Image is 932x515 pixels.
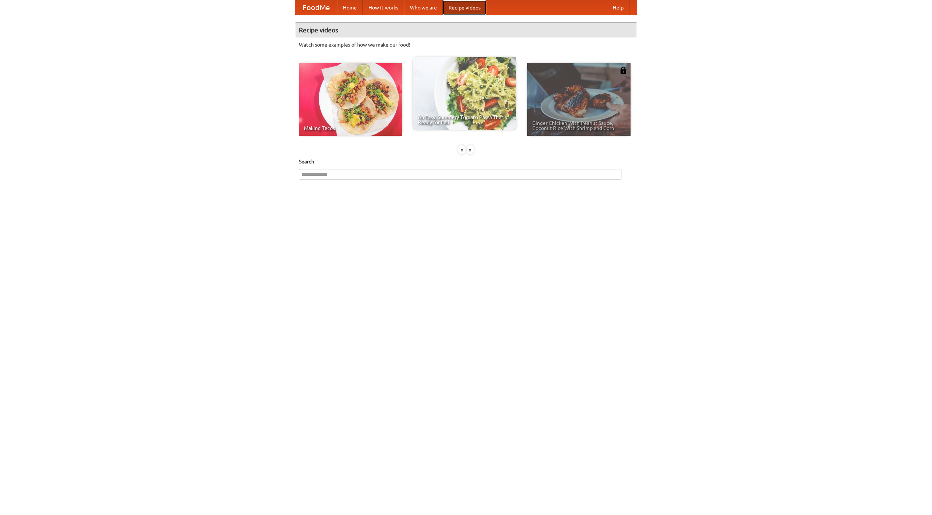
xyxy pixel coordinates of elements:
a: Who we are [404,0,443,15]
span: An Easy, Summery Tomato Pasta That's Ready for Fall [418,115,511,125]
a: An Easy, Summery Tomato Pasta That's Ready for Fall [413,57,516,130]
div: » [467,145,474,154]
a: Help [607,0,629,15]
img: 483408.png [620,67,627,74]
p: Watch some examples of how we make our food! [299,41,633,48]
h4: Recipe videos [295,23,637,37]
div: « [458,145,465,154]
a: Making Tacos [299,63,402,136]
a: Recipe videos [443,0,486,15]
a: Home [337,0,363,15]
span: Making Tacos [304,126,397,131]
h5: Search [299,158,633,165]
a: How it works [363,0,404,15]
a: FoodMe [295,0,337,15]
